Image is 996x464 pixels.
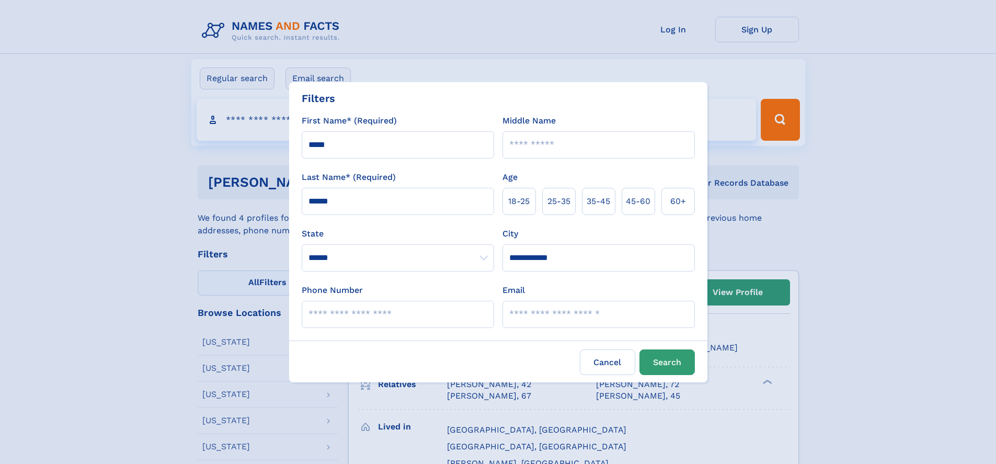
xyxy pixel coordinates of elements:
[502,284,525,297] label: Email
[580,349,635,375] label: Cancel
[302,115,397,127] label: First Name* (Required)
[502,171,518,184] label: Age
[508,195,530,208] span: 18‑25
[302,90,335,106] div: Filters
[547,195,570,208] span: 25‑35
[502,115,556,127] label: Middle Name
[639,349,695,375] button: Search
[626,195,650,208] span: 45‑60
[302,171,396,184] label: Last Name* (Required)
[302,284,363,297] label: Phone Number
[302,228,494,240] label: State
[587,195,610,208] span: 35‑45
[670,195,686,208] span: 60+
[502,228,518,240] label: City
